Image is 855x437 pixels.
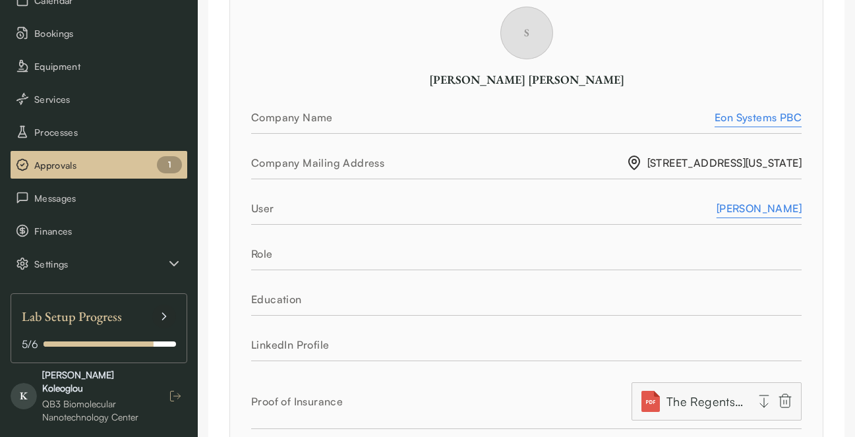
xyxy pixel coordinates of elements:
div: LinkedIn Profile [251,337,802,353]
span: Equipment [34,59,182,73]
div: [PERSON_NAME] Koleoglou [42,368,150,395]
div: Proof of Insurance [251,393,632,409]
div: User [251,200,717,216]
div: QB3 Biomolecular Nanotechnology Center [42,397,150,424]
button: Processes [11,118,187,146]
span: Finances [34,224,182,238]
span: [STREET_ADDRESS][US_STATE] [626,155,802,171]
span: The Regents of the [GEOGRAPHIC_DATA][US_STATE]pdf [666,392,746,411]
span: Bookings [34,26,182,40]
div: Company Mailing Address [251,155,626,171]
button: Log out [163,384,187,408]
a: S[PERSON_NAME] [PERSON_NAME] [251,49,802,88]
span: Processes [34,125,182,139]
a: [PERSON_NAME] [717,200,802,216]
span: Lab Setup Progress [22,305,122,328]
button: Bookings [11,19,187,47]
span: S [500,7,553,59]
span: Services [34,92,182,106]
div: Company Name [251,109,715,125]
img: Attachment icon for pdf [640,391,661,412]
button: Services [11,85,187,113]
span: Messages [34,191,182,205]
div: Settings sub items [11,250,187,277]
a: Eon Systems PBC [715,109,802,125]
span: Settings [34,257,166,271]
div: [PERSON_NAME] [PERSON_NAME] [251,71,802,88]
button: Messages [11,184,187,212]
div: Role [251,246,802,262]
button: Equipment [11,52,187,80]
div: Education [251,291,802,307]
button: Finances [11,217,187,245]
button: Approvals [11,151,187,179]
button: Settings [11,250,187,277]
img: Delete [777,393,793,409]
div: 1 [157,156,182,173]
button: The Regents of the [GEOGRAPHIC_DATA][US_STATE]pdf [632,382,802,421]
span: Approvals [34,158,182,172]
span: K [11,383,37,409]
span: 5 / 6 [22,336,38,352]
